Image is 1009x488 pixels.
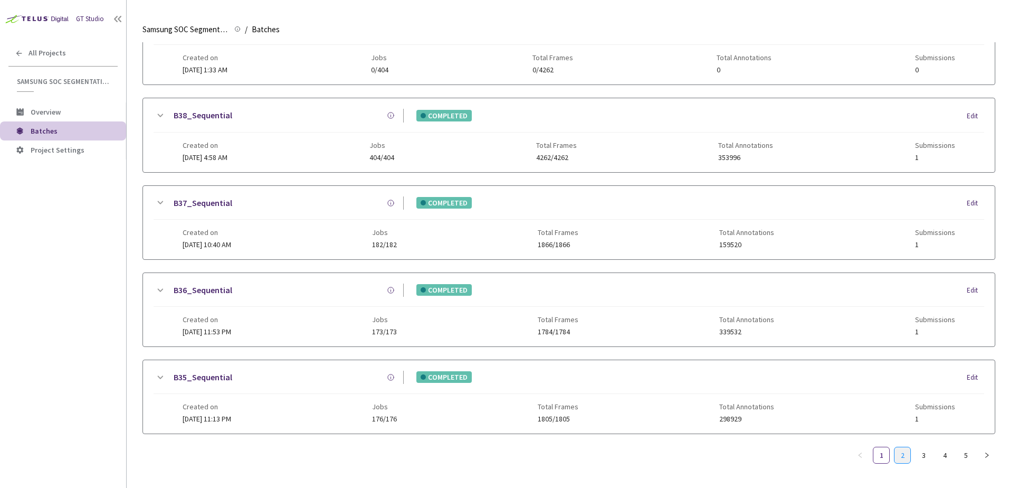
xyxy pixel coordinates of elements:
[915,315,955,324] span: Submissions
[372,315,397,324] span: Jobs
[416,197,472,209] div: COMPLETED
[915,415,955,423] span: 1
[183,228,231,237] span: Created on
[719,241,774,249] span: 159520
[369,141,394,149] span: Jobs
[143,186,995,259] div: B37_SequentialCOMPLETEDEditCreated on[DATE] 10:40 AMJobs182/182Total Frames1866/1866Total Annotat...
[915,402,955,411] span: Submissions
[894,447,911,464] li: 2
[857,452,863,458] span: left
[183,153,227,162] span: [DATE] 4:58 AM
[915,141,955,149] span: Submissions
[538,415,578,423] span: 1805/1805
[372,241,397,249] span: 182/182
[916,447,931,463] a: 3
[915,447,932,464] li: 3
[174,284,232,297] a: B36_Sequential
[532,66,573,74] span: 0/4262
[31,145,84,155] span: Project Settings
[915,66,955,74] span: 0
[719,315,774,324] span: Total Annotations
[915,228,955,237] span: Submissions
[76,14,104,24] div: GT Studio
[978,447,995,464] li: Next Page
[718,154,773,162] span: 353996
[371,53,388,62] span: Jobs
[717,53,772,62] span: Total Annotations
[31,126,58,136] span: Batches
[978,447,995,464] button: right
[143,273,995,346] div: B36_SequentialCOMPLETEDEditCreated on[DATE] 11:53 PMJobs173/173Total Frames1784/1784Total Annotat...
[958,447,974,463] a: 5
[719,402,774,411] span: Total Annotations
[852,447,869,464] li: Previous Page
[538,402,578,411] span: Total Frames
[718,141,773,149] span: Total Annotations
[372,228,397,237] span: Jobs
[183,53,227,62] span: Created on
[416,371,472,383] div: COMPLETED
[967,285,984,296] div: Edit
[936,447,953,464] li: 4
[915,241,955,249] span: 1
[967,372,984,383] div: Edit
[538,328,578,336] span: 1784/1784
[536,141,577,149] span: Total Frames
[536,154,577,162] span: 4262/4262
[372,402,397,411] span: Jobs
[372,415,397,423] span: 176/176
[937,447,953,463] a: 4
[717,66,772,74] span: 0
[371,66,388,74] span: 0/404
[915,53,955,62] span: Submissions
[538,228,578,237] span: Total Frames
[967,198,984,209] div: Edit
[719,415,774,423] span: 298929
[967,111,984,121] div: Edit
[416,110,472,121] div: COMPLETED
[894,447,910,463] a: 2
[143,11,995,85] div: Training BatchACTIVEEditCreated on[DATE] 1:33 AMJobs0/404Total Frames0/4262Total Annotations0Subm...
[252,23,280,36] span: Batches
[719,228,774,237] span: Total Annotations
[416,284,472,296] div: COMPLETED
[174,196,232,210] a: B37_Sequential
[183,402,231,411] span: Created on
[143,98,995,172] div: B38_SequentialCOMPLETEDEditCreated on[DATE] 4:58 AMJobs404/404Total Frames4262/4262Total Annotati...
[719,328,774,336] span: 339532
[183,141,227,149] span: Created on
[183,315,231,324] span: Created on
[183,414,231,424] span: [DATE] 11:13 PM
[183,65,227,74] span: [DATE] 1:33 AM
[852,447,869,464] button: left
[183,240,231,249] span: [DATE] 10:40 AM
[915,328,955,336] span: 1
[873,447,890,464] li: 1
[245,23,248,36] li: /
[369,154,394,162] span: 404/404
[17,77,111,86] span: Samsung SOC Segmentation 2024
[174,109,232,122] a: B38_Sequential
[372,328,397,336] span: 173/173
[28,49,66,58] span: All Projects
[142,23,228,36] span: Samsung SOC Segmentation 2024
[143,360,995,434] div: B35_SequentialCOMPLETEDEditCreated on[DATE] 11:13 PMJobs176/176Total Frames1805/1805Total Annotat...
[984,452,990,458] span: right
[174,371,232,384] a: B35_Sequential
[538,315,578,324] span: Total Frames
[873,447,889,463] a: 1
[183,327,231,336] span: [DATE] 11:53 PM
[538,241,578,249] span: 1866/1866
[31,107,61,117] span: Overview
[532,53,573,62] span: Total Frames
[915,154,955,162] span: 1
